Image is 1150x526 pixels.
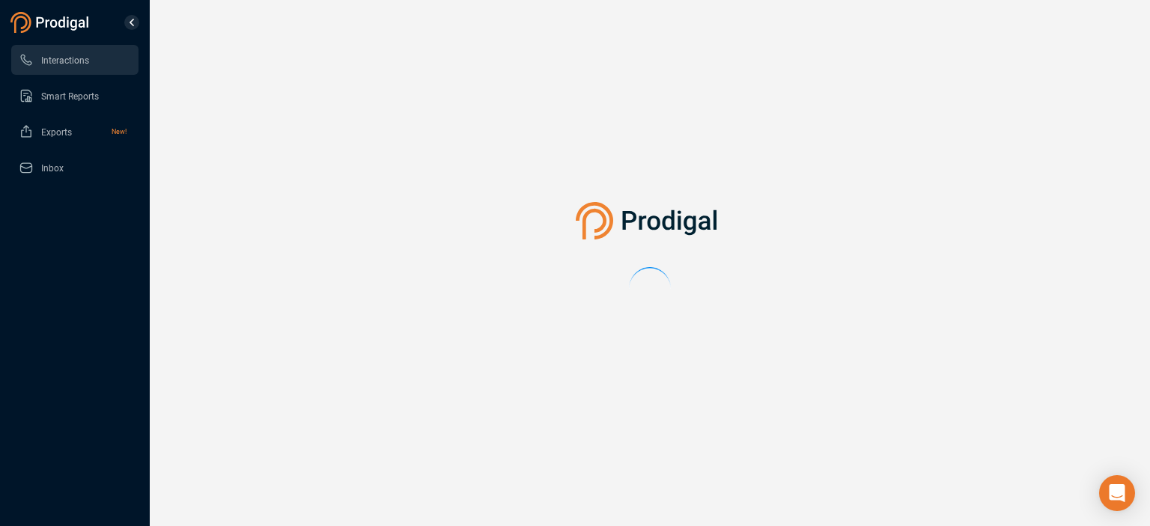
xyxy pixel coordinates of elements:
[576,202,725,239] img: prodigal-logo
[19,45,127,75] a: Interactions
[19,117,127,147] a: ExportsNew!
[1099,475,1135,511] div: Open Intercom Messenger
[41,163,64,174] span: Inbox
[11,81,139,111] li: Smart Reports
[41,127,72,138] span: Exports
[11,45,139,75] li: Interactions
[41,55,89,66] span: Interactions
[112,117,127,147] span: New!
[11,153,139,183] li: Inbox
[19,153,127,183] a: Inbox
[10,12,93,33] img: prodigal-logo
[41,91,99,102] span: Smart Reports
[11,117,139,147] li: Exports
[19,81,127,111] a: Smart Reports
